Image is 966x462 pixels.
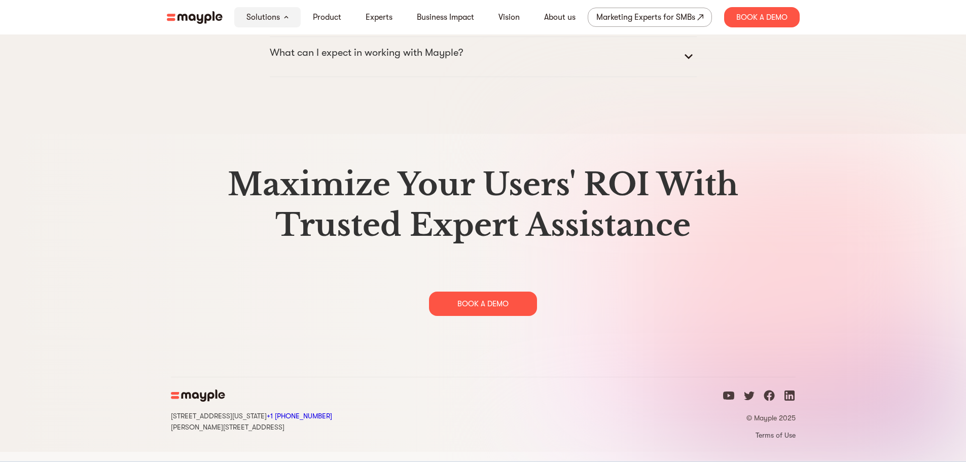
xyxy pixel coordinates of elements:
[167,11,223,24] img: mayple-logo
[171,164,796,245] h2: Maximize Your Users' ROI With Trusted Expert Assistance
[284,16,289,19] img: arrow-down
[417,11,474,23] a: Business Impact
[366,11,392,23] a: Experts
[498,11,520,23] a: Vision
[723,389,735,405] a: youtube icon
[783,389,796,405] a: linkedin icon
[535,134,966,452] img: gradient
[313,11,341,23] a: Product
[743,389,755,405] a: twitter icon
[270,45,697,69] summary: What can I expect in working with Mayple?
[596,10,695,24] div: Marketing Experts for SMBs
[763,389,775,405] a: facebook icon
[723,413,796,422] p: © Mayple 2025
[588,8,712,27] a: Marketing Experts for SMBs
[724,7,800,27] div: Book A Demo
[246,11,280,23] a: Solutions
[267,412,332,420] a: Call Mayple
[171,410,332,432] div: [STREET_ADDRESS][US_STATE] [PERSON_NAME][STREET_ADDRESS]
[270,45,463,61] p: What can I expect in working with Mayple?
[171,389,225,402] img: mayple-logo
[723,431,796,440] a: Terms of Use
[429,292,537,316] div: BOOK A DEMO
[544,11,576,23] a: About us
